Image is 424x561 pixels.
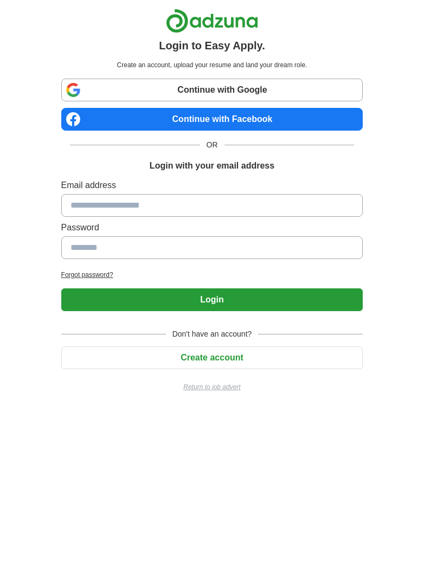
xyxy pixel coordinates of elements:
a: Continue with Facebook [61,108,363,131]
a: Continue with Google [61,79,363,101]
label: Email address [61,179,363,192]
label: Password [61,221,363,234]
h1: Login with your email address [150,159,274,172]
span: OR [200,139,224,151]
h1: Login to Easy Apply. [159,37,265,54]
img: Adzuna logo [166,9,258,33]
button: Login [61,288,363,311]
a: Create account [61,353,363,362]
a: Return to job advert [61,382,363,392]
span: Don't have an account? [166,328,259,340]
p: Create an account, upload your resume and land your dream role. [63,60,361,70]
a: Forgot password? [61,270,363,280]
button: Create account [61,346,363,369]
